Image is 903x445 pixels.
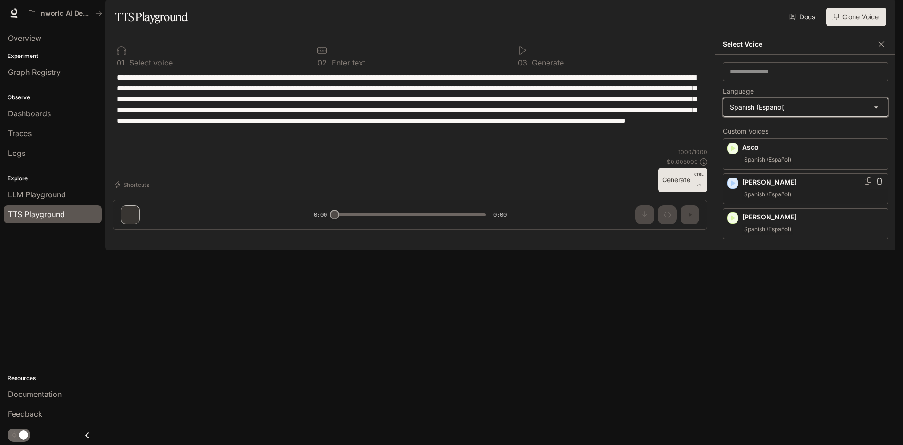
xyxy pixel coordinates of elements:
p: Generate [530,59,564,66]
p: [PERSON_NAME] [742,178,884,187]
h1: TTS Playground [115,8,188,26]
span: Spanish (Español) [742,154,793,165]
p: Language [723,88,754,95]
p: 0 3 . [518,59,530,66]
button: All workspaces [24,4,106,23]
p: Asco [742,143,884,152]
p: Enter text [329,59,365,66]
a: Docs [787,8,819,26]
p: CTRL + [694,171,704,183]
p: [PERSON_NAME] [742,212,884,222]
p: 0 1 . [117,59,127,66]
p: ⏎ [694,171,704,188]
p: 0 2 . [317,59,329,66]
span: Spanish (Español) [742,189,793,200]
button: Copy Voice ID [863,177,873,185]
button: Shortcuts [113,177,153,192]
p: Custom Voices [723,128,888,135]
button: Clone Voice [826,8,886,26]
button: GenerateCTRL +⏎ [658,168,707,192]
p: Inworld AI Demos [39,9,92,17]
p: Select voice [127,59,173,66]
span: Spanish (Español) [742,224,793,235]
div: Spanish (Español) [723,98,888,116]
